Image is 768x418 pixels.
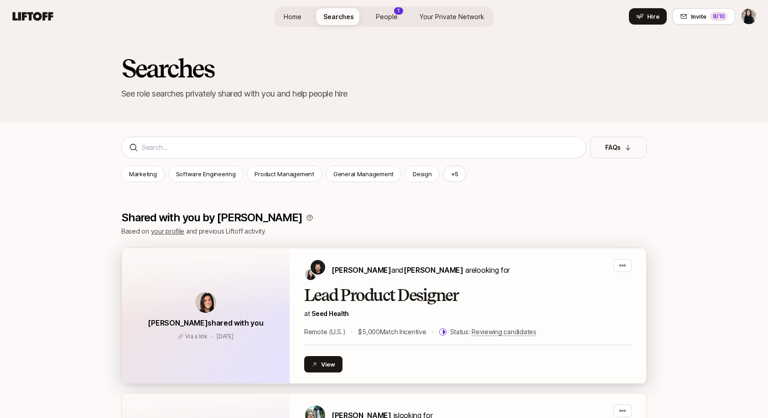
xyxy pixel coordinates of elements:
[305,269,316,280] img: Jennifer Lee
[316,8,361,25] a: Searches
[647,12,659,21] span: Hire
[590,137,647,158] button: FAQs
[672,8,735,25] button: Invite8/10
[121,87,647,100] p: See role searches privately shared with you and help people hire
[710,12,727,21] div: 8 /10
[129,169,157,178] p: Marketing
[121,211,302,224] p: Shared with you by [PERSON_NAME]
[304,356,342,372] button: View
[217,333,234,340] span: August 7, 2025 3:32pm
[311,310,349,317] a: Seed Health
[368,8,405,25] a: People1
[376,12,398,21] span: People
[391,265,463,275] span: and
[413,169,431,178] p: Design
[629,8,667,25] button: Hire
[276,8,309,25] a: Home
[121,55,647,82] h2: Searches
[412,8,492,25] a: Your Private Network
[691,12,706,21] span: Invite
[450,326,536,337] p: Status:
[195,292,216,313] img: avatar-url
[176,169,236,178] p: Software Engineering
[358,326,426,337] p: $5,000 Match Incentive
[304,308,632,319] p: at
[142,142,579,153] input: Search...
[121,226,647,237] p: Based on and previous Liftoff activity
[332,265,391,275] span: [PERSON_NAME]
[284,12,301,21] span: Home
[332,264,510,276] p: are looking for
[185,332,208,341] p: Via a link
[304,286,632,305] h2: Lead Product Designer
[443,166,467,182] button: +5
[304,326,345,337] p: Remote (U.S.)
[741,9,757,24] img: Irina Vishnevskaya
[333,169,394,178] p: General Management
[741,8,757,25] button: Irina Vishnevskaya
[404,265,463,275] span: [PERSON_NAME]
[151,227,185,235] a: your profile
[311,260,325,275] img: Ben Grove
[398,7,400,14] p: 1
[148,318,263,327] span: [PERSON_NAME] shared with you
[323,12,354,21] span: Searches
[605,142,621,153] p: FAQs
[472,328,536,336] span: Reviewing candidates
[254,169,314,178] p: Product Management
[420,12,484,21] span: Your Private Network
